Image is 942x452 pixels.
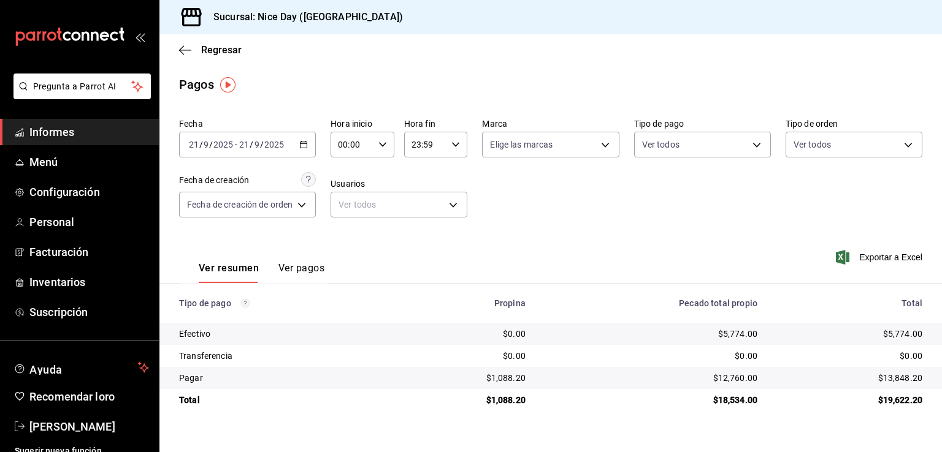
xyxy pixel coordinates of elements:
[331,179,365,189] font: Usuarios
[33,81,117,91] font: Pregunta a Parrot AI
[786,119,838,129] font: Tipo de orden
[29,363,63,376] font: Ayuda
[13,73,151,99] button: Pregunta a Parrot AI
[254,140,260,149] input: --
[339,200,376,209] font: Ver todos
[179,351,232,361] font: Transferencia
[900,351,922,361] font: $0.00
[494,298,526,308] font: Propina
[29,246,88,258] font: Facturación
[735,351,757,361] font: $0.00
[634,119,684,129] font: Tipo de pago
[179,395,200,405] font: Total
[250,140,253,149] font: /
[902,298,922,308] font: Total
[241,299,250,307] svg: Los pagos realizados con Pay y otras terminales son montos brutos.
[713,373,758,383] font: $12,760.00
[679,298,757,308] font: Pecado total propio
[29,420,115,433] font: [PERSON_NAME]
[29,306,88,318] font: Suscripción
[859,252,922,262] font: Exportar a Excel
[260,140,264,149] font: /
[503,329,526,339] font: $0.00
[179,298,231,308] font: Tipo de pago
[239,140,250,149] input: --
[213,11,403,23] font: Sucursal: Nice Day ([GEOGRAPHIC_DATA])
[404,119,435,129] font: Hora fin
[220,77,235,92] img: Marcador de información sobre herramientas
[503,351,526,361] font: $0.00
[278,262,324,274] font: Ver pagos
[201,44,242,56] font: Regresar
[179,44,242,56] button: Regresar
[29,216,74,228] font: Personal
[213,140,234,149] input: ----
[199,262,324,283] div: pestañas de navegación
[718,329,757,339] font: $5,774.00
[29,390,115,403] font: Recomendar loro
[490,140,553,149] font: Elige las marcas
[179,119,203,129] font: Fecha
[209,140,213,149] font: /
[29,126,74,138] font: Informes
[203,140,209,149] input: --
[264,140,285,149] input: ----
[838,250,922,265] button: Exportar a Excel
[794,140,831,149] font: Ver todos
[235,140,237,149] font: -
[179,373,203,383] font: Pagar
[482,119,507,129] font: Marca
[883,329,922,339] font: $5,774.00
[199,140,203,149] font: /
[486,373,526,383] font: $1,088.20
[179,329,210,339] font: Efectivo
[878,373,923,383] font: $13,848.20
[331,119,372,129] font: Hora inicio
[713,395,758,405] font: $18,534.00
[486,395,526,405] font: $1,088.20
[9,89,151,102] a: Pregunta a Parrot AI
[29,186,100,198] font: Configuración
[179,77,214,92] font: Pagos
[179,175,249,185] font: Fecha de creación
[187,200,293,209] font: Fecha de creación de orden
[135,32,145,42] button: abrir_cajón_menú
[188,140,199,149] input: --
[642,140,680,149] font: Ver todos
[878,395,923,405] font: $19,622.20
[199,262,259,274] font: Ver resumen
[29,276,85,288] font: Inventarios
[29,156,58,168] font: Menú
